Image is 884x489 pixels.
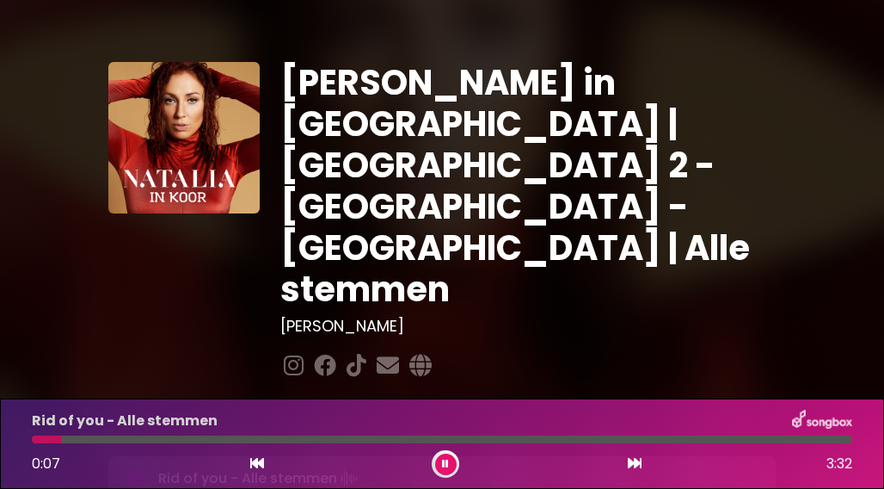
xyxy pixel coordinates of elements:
[826,454,852,474] span: 3:32
[280,317,776,336] h3: [PERSON_NAME]
[32,411,218,431] p: Rid of you - Alle stemmen
[792,410,852,432] img: songbox-logo-white.png
[280,62,776,310] h1: [PERSON_NAME] in [GEOGRAPHIC_DATA] | [GEOGRAPHIC_DATA] 2 - [GEOGRAPHIC_DATA] - [GEOGRAPHIC_DATA] ...
[108,62,260,214] img: YTVS25JmS9CLUqXqkEhs
[32,454,60,474] span: 0:07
